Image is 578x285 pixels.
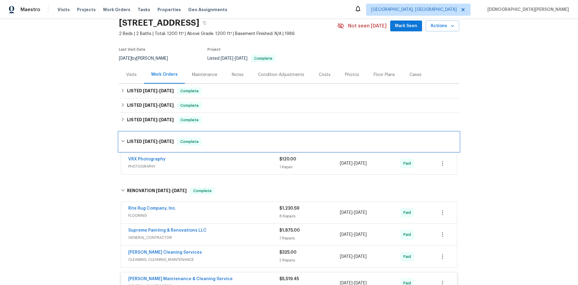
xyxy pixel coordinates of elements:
span: Paid [403,232,413,238]
a: [PERSON_NAME] Cleaning Services [128,250,202,255]
div: RENOVATION [DATE]-[DATE]Complete [119,181,459,201]
a: [PERSON_NAME] Maintenance & Cleaning Service [128,277,233,281]
button: Copy Address [199,17,210,28]
span: [DATE] [340,211,353,215]
span: [DATE] [159,139,174,144]
span: [DATE] [340,161,353,166]
span: Complete [191,188,214,194]
span: [DATE] [354,211,367,215]
span: [DATE] [235,56,247,61]
span: Projects [77,7,96,13]
span: Complete [178,88,201,94]
span: - [143,89,174,93]
span: Geo Assignments [188,7,227,13]
div: 2 Repairs [279,257,340,263]
div: Cases [409,72,421,78]
span: - [156,188,187,193]
span: [DATE] [143,118,157,122]
span: [DATE] [119,56,132,61]
span: 2 Beds | 2 Baths | Total: 1200 ft² | Above Grade: 1200 ft² | Basement Finished: N/A | 1986 [119,31,337,37]
span: $5,519.45 [279,277,299,281]
h6: LISTED [127,138,174,145]
div: Visits [126,72,137,78]
span: - [143,139,174,144]
div: LISTED [DATE]-[DATE]Complete [119,98,459,113]
span: [DEMOGRAPHIC_DATA][PERSON_NAME] [485,7,569,13]
span: [GEOGRAPHIC_DATA], [GEOGRAPHIC_DATA] [371,7,457,13]
span: [DATE] [143,103,157,107]
div: Work Orders [151,71,178,78]
span: CLEANING, CLEANING_MAINTENANCE [128,257,279,263]
span: [DATE] [340,233,353,237]
span: FLOORING [128,213,279,219]
div: LISTED [DATE]-[DATE]Complete [119,113,459,127]
span: Maestro [20,7,40,13]
span: [DATE] [159,103,174,107]
span: $1,875.00 [279,228,300,233]
div: Maintenance [192,72,217,78]
h6: LISTED [127,87,174,95]
span: $325.00 [279,250,297,255]
span: - [340,232,367,238]
span: [DATE] [354,233,367,237]
div: Photos [345,72,359,78]
span: [DATE] [354,255,367,259]
span: Complete [178,103,201,109]
h6: RENOVATION [127,187,187,195]
span: Paid [403,254,413,260]
span: [DATE] [143,139,157,144]
h6: LISTED [127,102,174,109]
div: Condition Adjustments [258,72,304,78]
button: Mark Seen [390,21,422,32]
div: Costs [319,72,331,78]
span: Mark Seen [395,22,417,30]
span: [DATE] [221,56,233,61]
span: $1,230.59 [279,206,299,211]
span: Work Orders [103,7,130,13]
a: Rite Rug Company, Inc. [128,206,176,211]
span: Actions [430,22,454,30]
span: Complete [252,57,275,60]
h2: [STREET_ADDRESS] [119,20,199,26]
div: Floor Plans [374,72,395,78]
span: - [340,254,367,260]
span: GENERAL_CONTRACTOR [128,235,279,241]
span: Paid [403,160,413,166]
div: 7 Repairs [279,235,340,241]
span: [DATE] [340,255,353,259]
span: Project [207,48,221,51]
span: [DATE] [172,188,187,193]
span: - [221,56,247,61]
span: Complete [178,117,201,123]
span: [DATE] [159,89,174,93]
div: by [PERSON_NAME] [119,55,175,62]
span: Last Visit Date [119,48,145,51]
a: VRX Photography [128,157,166,161]
span: - [143,103,174,107]
button: Actions [426,21,459,32]
div: 1 Repair [279,164,340,170]
span: Not seen [DATE] [348,23,387,29]
span: Visits [57,7,70,13]
span: Listed [207,56,275,61]
span: [DATE] [354,161,367,166]
span: - [143,118,174,122]
span: PHOTOGRAPHY [128,163,279,169]
a: Supreme Painting & Renovations LLC [128,228,207,233]
span: Tasks [138,8,150,12]
span: Paid [403,210,413,216]
span: $120.00 [279,157,296,161]
span: Properties [157,7,181,13]
span: [DATE] [159,118,174,122]
div: LISTED [DATE]-[DATE]Complete [119,84,459,98]
span: [DATE] [156,188,170,193]
span: - [340,160,367,166]
div: Notes [232,72,244,78]
div: 8 Repairs [279,213,340,219]
div: LISTED [DATE]-[DATE]Complete [119,132,459,151]
h6: LISTED [127,116,174,124]
span: [DATE] [143,89,157,93]
span: - [340,210,367,216]
span: Complete [178,139,201,145]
